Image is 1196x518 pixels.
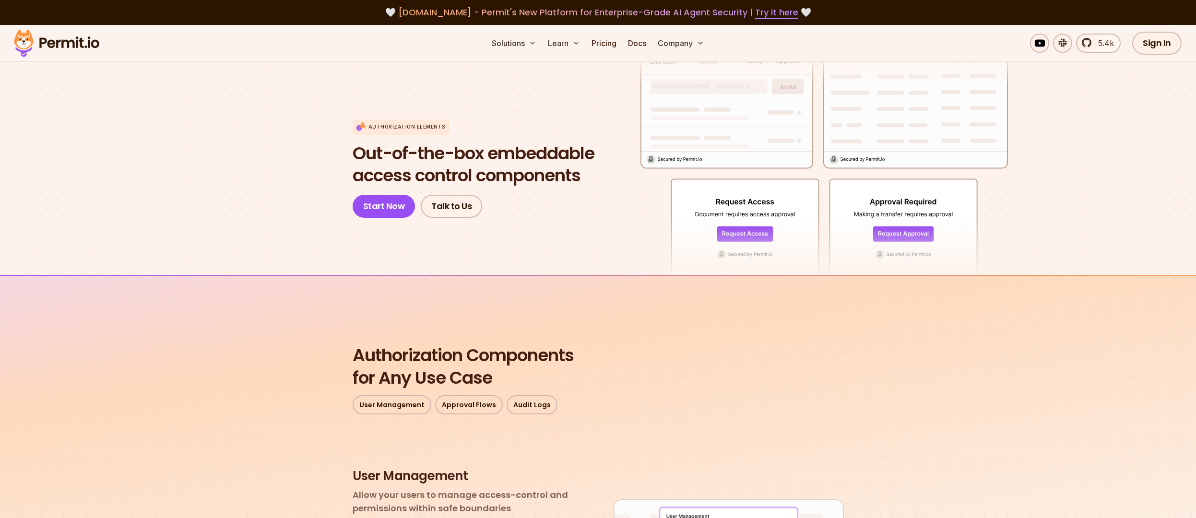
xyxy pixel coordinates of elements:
h1: access control components [353,142,594,188]
h2: for Any Use Case [353,344,844,389]
a: User Management [353,395,431,414]
p: Allow your users to manage access-control and permissions within safe boundaries [353,488,583,515]
span: Authorization Components [353,344,844,367]
a: 5.4k [1076,34,1121,53]
p: Authorization Elements [368,123,445,130]
h3: User Management [353,468,583,484]
a: Sign In [1132,32,1182,55]
a: Pricing [588,34,620,53]
a: Approval Flows [435,395,503,414]
span: 5.4k [1092,37,1114,49]
button: Company [654,34,708,53]
a: Start Now [353,195,415,218]
button: Solutions [488,34,540,53]
span: [DOMAIN_NAME] - Permit's New Platform for Enterprise-Grade AI Agent Security | [398,6,798,18]
a: Docs [624,34,650,53]
div: 🤍 🤍 [23,6,1173,19]
button: Learn [544,34,584,53]
img: Permit logo [10,27,104,59]
a: Talk to Us [421,195,482,218]
a: Audit Logs [507,395,557,414]
a: Try it here [755,6,798,19]
span: Out-of-the-box embeddable [353,142,594,165]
